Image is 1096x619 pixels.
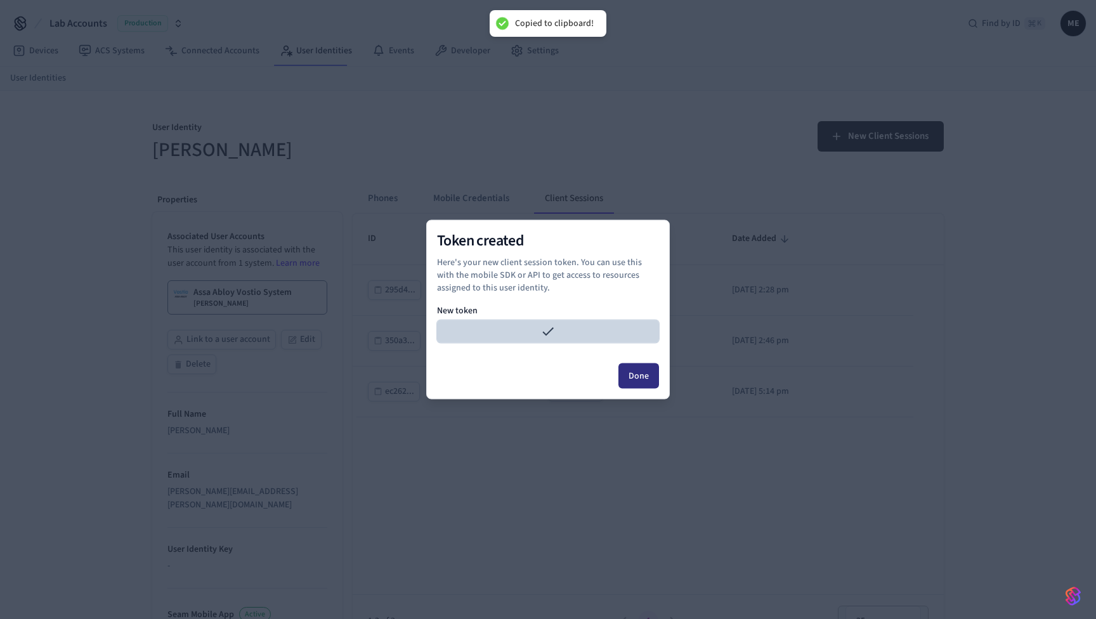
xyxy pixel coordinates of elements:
[618,363,659,389] button: Done
[437,304,659,318] p: New token
[1066,586,1081,606] img: SeamLogoGradient.69752ec5.svg
[515,18,594,29] div: Copied to clipboard!
[437,256,659,294] p: Here's your new client session token. You can use this with the mobile SDK or API to get access t...
[437,231,659,251] h2: Token created
[437,320,659,343] button: seam_cst12PyEcZW4_7A3GFfMUTqQipggKsm97gXno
